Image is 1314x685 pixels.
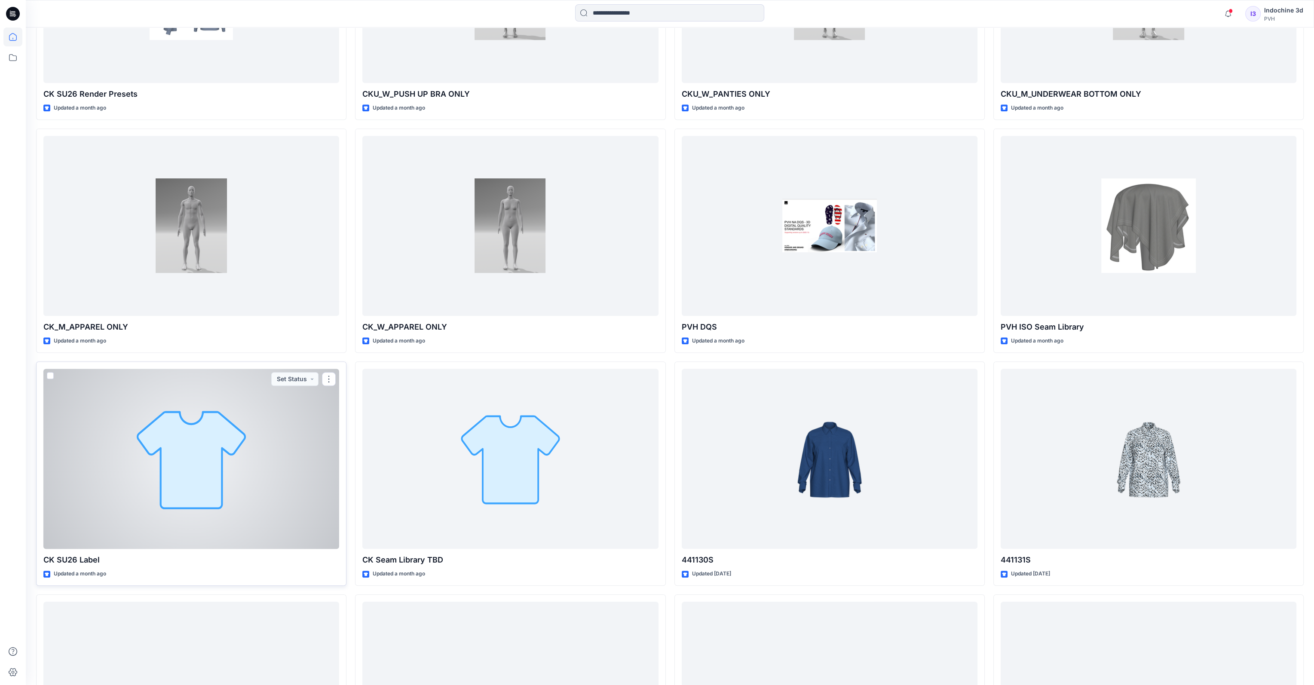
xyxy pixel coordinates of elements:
[1011,104,1063,113] p: Updated a month ago
[682,136,977,316] a: PVH DQS
[1264,15,1303,22] div: PVH
[682,88,977,100] p: CKU_W_PANTIES ONLY
[692,336,744,346] p: Updated a month ago
[43,554,339,566] p: CK SU26 Label
[1011,569,1050,578] p: Updated [DATE]
[692,569,731,578] p: Updated [DATE]
[1001,369,1296,549] a: 441131S
[682,554,977,566] p: 441130S
[1001,136,1296,316] a: PVH ISO Seam Library
[362,88,658,100] p: CKU_W_PUSH UP BRA ONLY
[43,136,339,316] a: CK_M_APPAREL ONLY
[692,104,744,113] p: Updated a month ago
[373,104,425,113] p: Updated a month ago
[1011,336,1063,346] p: Updated a month ago
[1245,6,1261,21] div: I3
[54,569,106,578] p: Updated a month ago
[373,336,425,346] p: Updated a month ago
[1264,5,1303,15] div: Indochine 3d
[54,104,106,113] p: Updated a month ago
[54,336,106,346] p: Updated a month ago
[682,369,977,549] a: 441130S
[1001,554,1296,566] p: 441131S
[1001,321,1296,333] p: PVH ISO Seam Library
[362,136,658,316] a: CK_W_APPAREL ONLY
[682,321,977,333] p: PVH DQS
[362,554,658,566] p: CK Seam Library TBD
[1001,88,1296,100] p: CKU_M_UNDERWEAR BOTTOM ONLY
[43,321,339,333] p: CK_M_APPAREL ONLY
[373,569,425,578] p: Updated a month ago
[362,321,658,333] p: CK_W_APPAREL ONLY
[43,88,339,100] p: CK SU26 Render Presets
[362,369,658,549] a: CK Seam Library TBD
[43,369,339,549] a: CK SU26 Label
